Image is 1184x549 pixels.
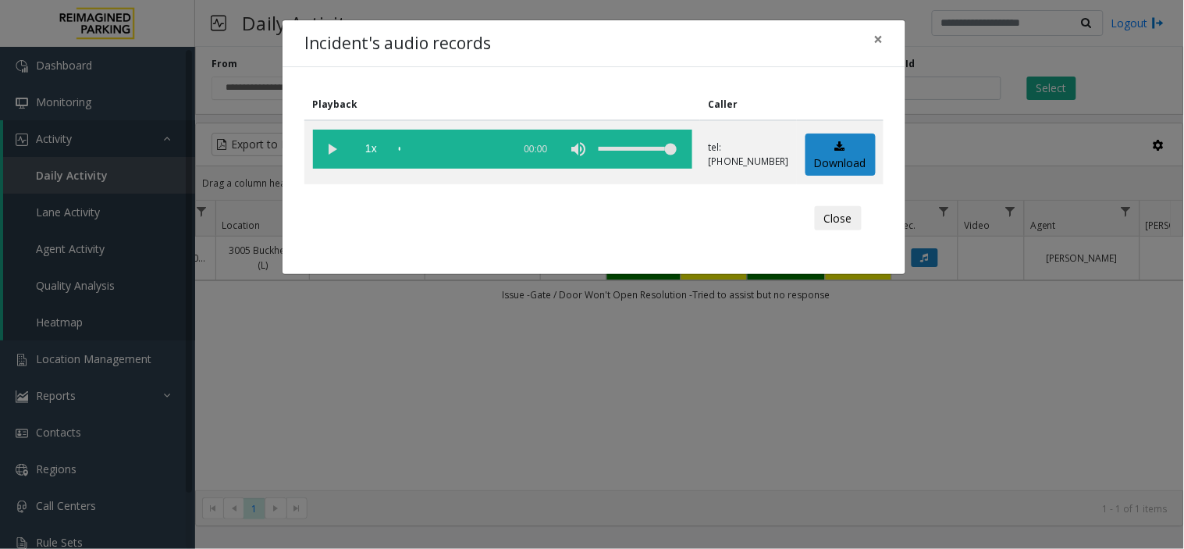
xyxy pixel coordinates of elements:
[700,89,797,120] th: Caller
[352,130,391,169] span: playback speed button
[304,89,700,120] th: Playback
[805,134,876,176] a: Download
[874,28,884,50] span: ×
[863,20,894,59] button: Close
[815,206,862,231] button: Close
[399,130,505,169] div: scrub bar
[304,31,491,56] h4: Incident's audio records
[709,141,789,169] p: tel:[PHONE_NUMBER]
[599,130,677,169] div: volume level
